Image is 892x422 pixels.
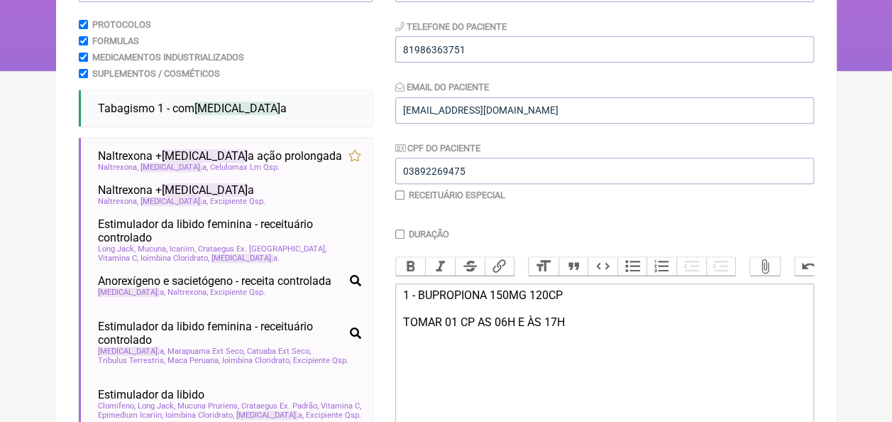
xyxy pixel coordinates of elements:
button: Numbers [646,257,676,276]
span: Ioimbina Cloridrato [141,254,209,263]
label: Telefone do Paciente [395,21,507,32]
span: a [98,288,165,297]
span: a [211,254,280,263]
span: Epimedium Icariin [98,411,163,420]
button: Decrease Level [676,257,706,276]
span: Celulomax Lm Qsp [210,163,280,172]
span: [MEDICAL_DATA] [211,254,273,263]
label: Duração [409,229,449,239]
span: Clomifeno [98,401,136,411]
span: Naltrexona [98,163,138,172]
span: Excipiente Qsp [210,197,265,206]
button: Bullets [617,257,647,276]
span: Maca Peruana [167,356,220,365]
span: Tribulus Terrestris [98,356,165,365]
span: [MEDICAL_DATA] [98,347,160,356]
button: Heading [529,257,558,276]
span: Catuaba Ext Seco [247,347,311,356]
button: Increase Level [706,257,736,276]
span: Estimulador da libido [98,388,204,401]
span: a [141,197,208,206]
span: [MEDICAL_DATA] [98,288,160,297]
label: Email do Paciente [395,82,489,92]
label: Receituário Especial [409,190,505,200]
span: Crataegus Ex. Padrão [241,401,319,411]
span: Ioimbina Cloridrato [165,411,234,420]
label: CPF do Paciente [395,143,480,153]
div: 1 - BUPROPIONA 150MG 120CP TOMAR 01 CP AS 06H E ÀS 17H [402,288,805,329]
span: Marapuama Ext Seco [167,347,245,356]
button: Link [485,257,514,276]
span: Naltrexona + a ação prolongada [98,149,342,163]
button: Attach Files [750,257,780,276]
button: Bold [396,257,426,276]
span: Excipiente Qsp [293,356,348,365]
span: [MEDICAL_DATA] [141,197,202,206]
span: Icariim [170,244,196,254]
label: Protocolos [92,19,151,30]
span: Excipiente Qsp [306,411,361,420]
label: Medicamentos Industrializados [92,52,244,63]
span: Anorexígeno e sacietógeno - receita controlada [98,274,331,288]
span: [MEDICAL_DATA] [141,163,202,172]
span: Naltrexona [167,288,208,297]
span: Excipiente Qsp [210,288,265,297]
span: Mucuna Pruriens [177,401,239,411]
span: [MEDICAL_DATA] [162,149,248,163]
button: Strikethrough [455,257,485,276]
label: Suplementos / Cosméticos [92,68,220,79]
span: Vitamina C [321,401,361,411]
span: Estimulador da libido feminina - receituário controlado [98,217,361,244]
span: Vitamina C [98,254,138,263]
span: Long Jack [138,401,175,411]
span: a [141,163,208,172]
span: a [98,347,165,356]
button: Code [588,257,617,276]
button: Undo [795,257,825,276]
button: Quote [558,257,588,276]
span: [MEDICAL_DATA] [194,102,280,115]
span: a [236,411,304,420]
span: [MEDICAL_DATA] [162,183,248,197]
span: Tabagismo 1 - com a [98,102,287,115]
span: Naltrexona [98,197,138,206]
button: Italic [425,257,455,276]
span: Estimulador da libido feminina - receituário controlado [98,320,344,347]
span: Ioimbina Cloridrato [222,356,291,365]
span: Mucuna [138,244,167,254]
span: Naltrexona + a [98,183,254,197]
span: Long Jack [98,244,136,254]
span: Crataegus Ex. [GEOGRAPHIC_DATA] [198,244,326,254]
label: Formulas [92,36,139,46]
span: [MEDICAL_DATA] [236,411,298,420]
